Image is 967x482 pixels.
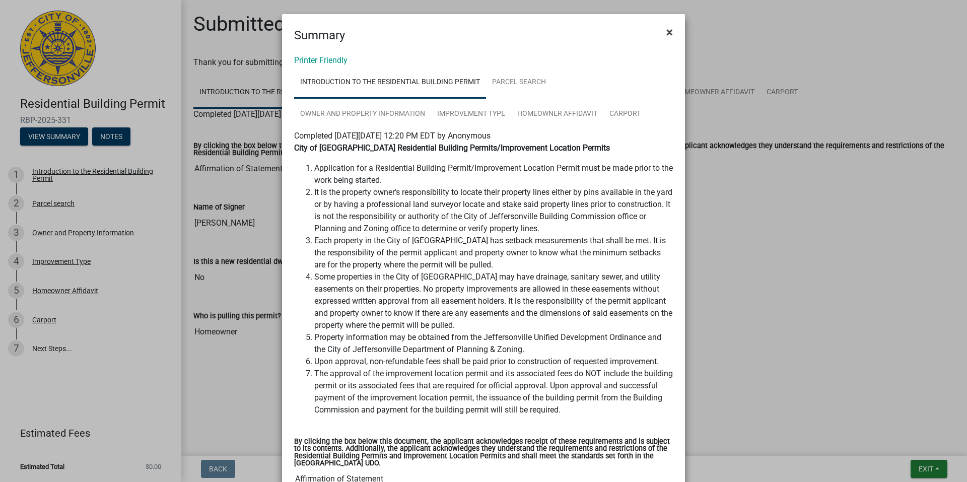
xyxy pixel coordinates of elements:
[314,356,673,368] li: Upon approval, non-refundable fees shall be paid prior to construction of requested improvement.
[294,143,610,153] strong: City of [GEOGRAPHIC_DATA] Residential Building Permits/Improvement Location Permits
[314,186,673,235] li: It is the property owner’s responsibility to locate their property lines either by pins available...
[294,438,673,467] label: By clicking the box below this document, the applicant acknowledges receipt of these requirements...
[314,162,673,186] li: Application for a Residential Building Permit/Improvement Location Permit must be made prior to t...
[486,66,552,99] a: Parcel search
[314,368,673,416] li: The approval of the improvement location permit and its associated fees do NOT include the buildi...
[294,98,431,130] a: Owner and Property Information
[511,98,603,130] a: Homeowner Affidavit
[294,26,345,44] h4: Summary
[431,98,511,130] a: Improvement Type
[314,235,673,271] li: Each property in the City of [GEOGRAPHIC_DATA] has setback measurements that shall be met. It is ...
[314,331,673,356] li: Property information may be obtained from the Jeffersonville Unified Development Ordinance and th...
[314,271,673,331] li: Some properties in the City of [GEOGRAPHIC_DATA] may have drainage, sanitary sewer, and utility e...
[294,66,486,99] a: Introduction to the Residential Building Permit
[294,55,348,65] a: Printer Friendly
[603,98,647,130] a: Carport
[666,25,673,39] span: ×
[294,131,491,141] span: Completed [DATE][DATE] 12:20 PM EDT by Anonymous
[658,18,681,46] button: Close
